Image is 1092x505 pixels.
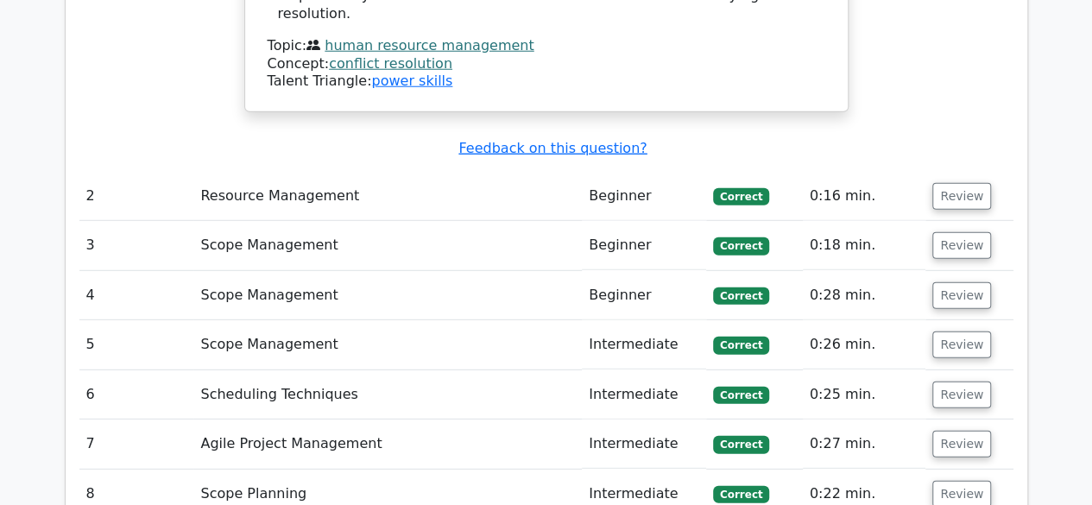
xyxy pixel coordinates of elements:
td: Intermediate [582,320,706,369]
td: 0:16 min. [803,172,926,221]
span: Correct [713,387,769,404]
div: Talent Triangle: [268,37,825,91]
td: 3 [79,221,194,270]
td: 7 [79,420,194,469]
button: Review [932,431,991,458]
span: Correct [713,287,769,305]
a: power skills [371,73,452,89]
a: human resource management [325,37,533,54]
button: Review [932,232,991,259]
button: Review [932,183,991,210]
td: Beginner [582,221,706,270]
span: Correct [713,337,769,354]
div: Topic: [268,37,825,55]
td: Scope Management [193,271,582,320]
td: 4 [79,271,194,320]
td: Agile Project Management [193,420,582,469]
td: Scope Management [193,221,582,270]
a: Feedback on this question? [458,140,647,156]
span: Correct [713,436,769,453]
td: Beginner [582,271,706,320]
td: 5 [79,320,194,369]
td: Scope Management [193,320,582,369]
span: Correct [713,188,769,205]
td: Resource Management [193,172,582,221]
td: 6 [79,370,194,420]
td: Beginner [582,172,706,221]
td: Intermediate [582,420,706,469]
td: 0:18 min. [803,221,926,270]
div: Concept: [268,55,825,73]
button: Review [932,382,991,408]
td: 0:26 min. [803,320,926,369]
td: Intermediate [582,370,706,420]
td: 0:25 min. [803,370,926,420]
td: Scheduling Techniques [193,370,582,420]
a: conflict resolution [329,55,452,72]
span: Correct [713,237,769,255]
button: Review [932,331,991,358]
button: Review [932,282,991,309]
span: Correct [713,486,769,503]
td: 2 [79,172,194,221]
td: 0:28 min. [803,271,926,320]
td: 0:27 min. [803,420,926,469]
